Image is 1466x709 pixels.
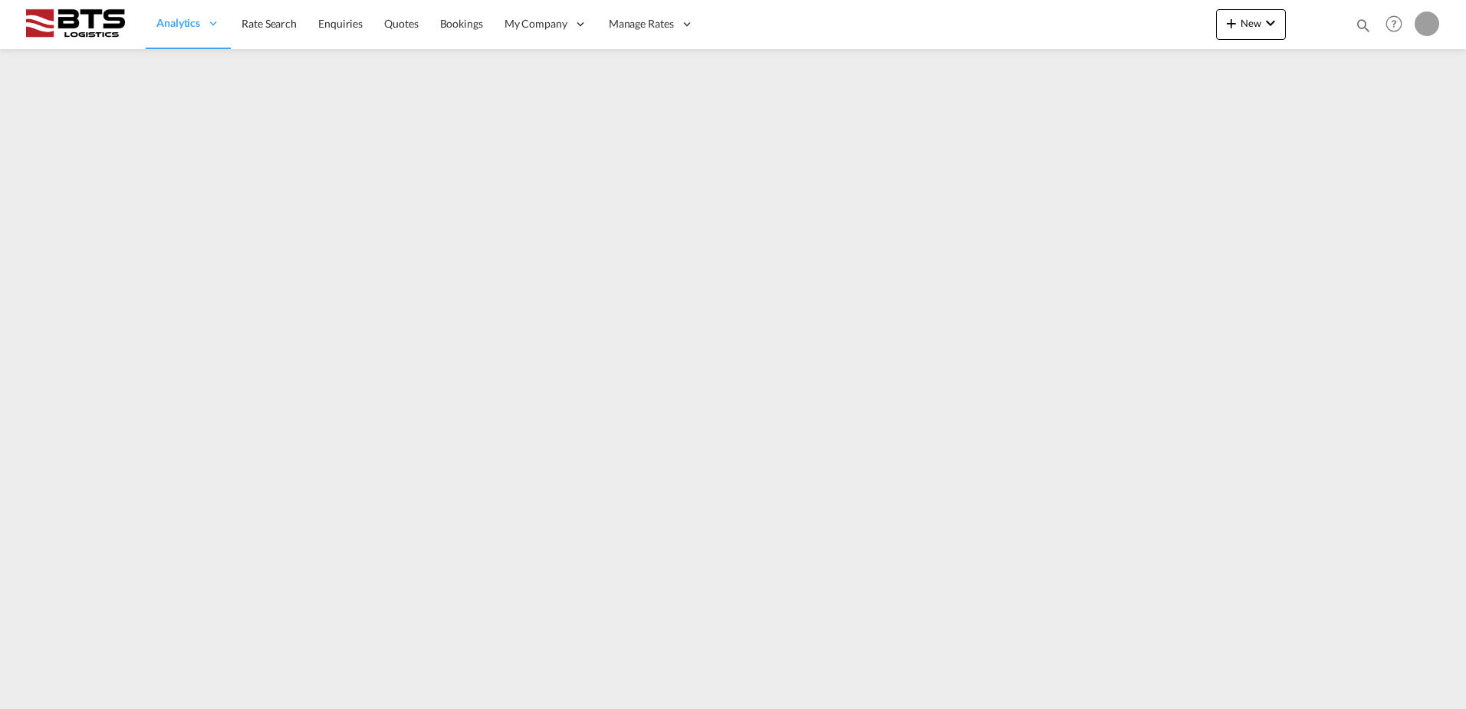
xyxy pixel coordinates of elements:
[242,17,297,30] span: Rate Search
[23,7,127,41] img: cdcc71d0be7811ed9adfbf939d2aa0e8.png
[1381,11,1407,37] span: Help
[1355,17,1372,34] md-icon: icon-magnify
[156,15,200,31] span: Analytics
[1381,11,1415,38] div: Help
[1261,14,1280,32] md-icon: icon-chevron-down
[1355,17,1372,40] div: icon-magnify
[318,17,363,30] span: Enquiries
[440,17,483,30] span: Bookings
[1216,9,1286,40] button: icon-plus 400-fgNewicon-chevron-down
[384,17,418,30] span: Quotes
[505,16,567,31] span: My Company
[1222,17,1280,29] span: New
[609,16,674,31] span: Manage Rates
[1222,14,1241,32] md-icon: icon-plus 400-fg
